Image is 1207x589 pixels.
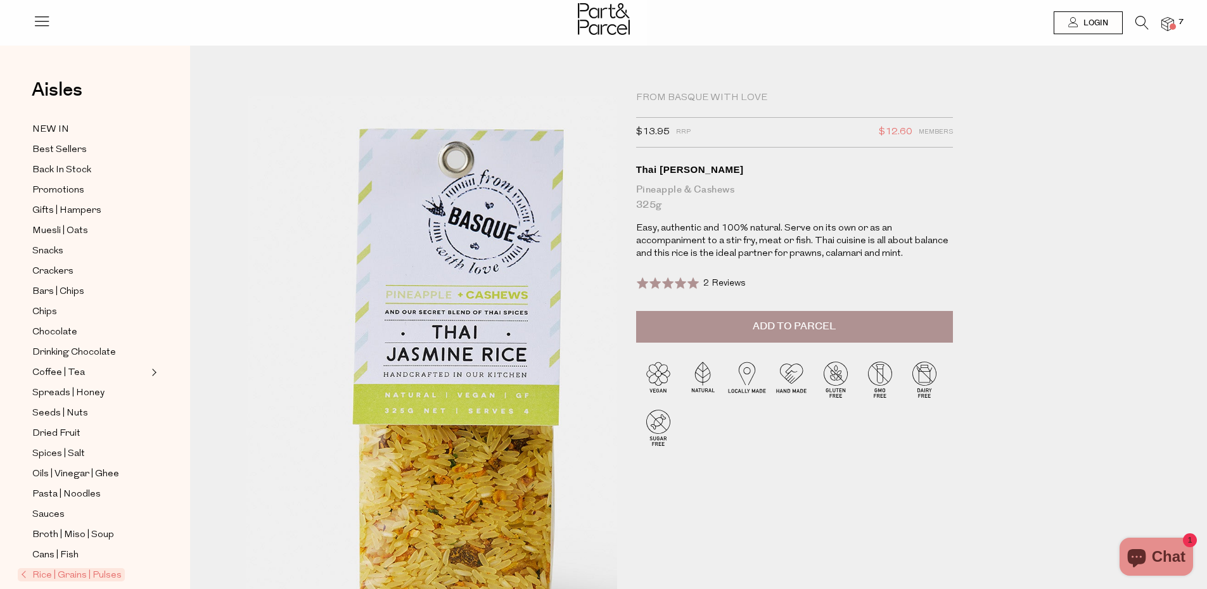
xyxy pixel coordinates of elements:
span: Gifts | Hampers [32,203,101,218]
img: P_P-ICONS-Live_Bec_V11_Handmade.svg [769,357,814,402]
a: Rice | Grains | Pulses [21,567,148,583]
img: P_P-ICONS-Live_Bec_V11_Vegan.svg [636,357,680,402]
a: Spices | Salt [32,446,148,462]
a: Seeds | Nuts [32,405,148,421]
span: Best Sellers [32,142,87,158]
span: Members [919,124,953,141]
div: Pineapple & Cashews 325g [636,182,953,213]
span: Crackers [32,264,73,279]
span: Snacks [32,244,63,259]
a: Spreads | Honey [32,385,148,401]
span: NEW IN [32,122,69,137]
a: Broth | Miso | Soup [32,527,148,543]
span: Sauces [32,507,65,522]
span: Coffee | Tea [32,365,85,381]
span: Chips [32,305,57,320]
a: Aisles [32,80,82,112]
a: Coffee | Tea [32,365,148,381]
a: Crackers [32,263,148,279]
span: Rice | Grains | Pulses [18,568,125,581]
a: Login [1054,11,1123,34]
div: From Basque With Love [636,92,953,104]
a: Oils | Vinegar | Ghee [32,466,148,482]
a: Chocolate [32,324,148,340]
a: Chips [32,304,148,320]
div: Thai [PERSON_NAME] [636,163,953,176]
img: P_P-ICONS-Live_Bec_V11_Locally_Made_2.svg [725,357,769,402]
a: Dried Fruit [32,426,148,441]
span: 7 [1175,16,1187,28]
span: 2 Reviews [703,279,746,288]
span: Promotions [32,183,84,198]
a: 7 [1161,17,1174,30]
button: Add to Parcel [636,311,953,343]
span: Chocolate [32,325,77,340]
a: Sauces [32,507,148,522]
img: Part&Parcel [578,3,630,35]
a: Cans | Fish [32,547,148,563]
a: Drinking Chocolate [32,345,148,360]
span: Bars | Chips [32,284,84,300]
a: Bars | Chips [32,284,148,300]
a: Pasta | Noodles [32,486,148,502]
span: Drinking Chocolate [32,345,116,360]
button: Expand/Collapse Coffee | Tea [148,365,157,380]
span: Pasta | Noodles [32,487,101,502]
a: Back In Stock [32,162,148,178]
a: Gifts | Hampers [32,203,148,218]
img: P_P-ICONS-Live_Bec_V11_Natural.svg [680,357,725,402]
a: NEW IN [32,122,148,137]
span: Muesli | Oats [32,224,88,239]
inbox-online-store-chat: Shopify online store chat [1116,538,1197,579]
a: Snacks [32,243,148,259]
span: $12.60 [879,124,912,141]
img: P_P-ICONS-Live_Bec_V11_Gluten_Free.svg [814,357,858,402]
a: Promotions [32,182,148,198]
span: Aisles [32,76,82,104]
span: Cans | Fish [32,548,79,563]
span: Login [1080,18,1108,28]
span: RRP [676,124,691,141]
p: Easy, authentic and 100% natural. Serve on its own or as an accompaniment to a stir fry, meat or ... [636,222,953,260]
span: Dried Fruit [32,426,80,441]
span: Seeds | Nuts [32,406,88,421]
img: P_P-ICONS-Live_Bec_V11_Dairy_Free.svg [902,357,947,402]
span: Broth | Miso | Soup [32,528,114,543]
a: Best Sellers [32,142,148,158]
img: P_P-ICONS-Live_Bec_V11_GMO_Free.svg [858,357,902,402]
span: Back In Stock [32,163,91,178]
span: Spices | Salt [32,446,85,462]
span: Oils | Vinegar | Ghee [32,467,119,482]
span: Spreads | Honey [32,386,105,401]
a: Muesli | Oats [32,223,148,239]
span: $13.95 [636,124,670,141]
img: P_P-ICONS-Live_Bec_V11_Sugar_Free.svg [636,405,680,450]
span: Add to Parcel [753,319,836,334]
